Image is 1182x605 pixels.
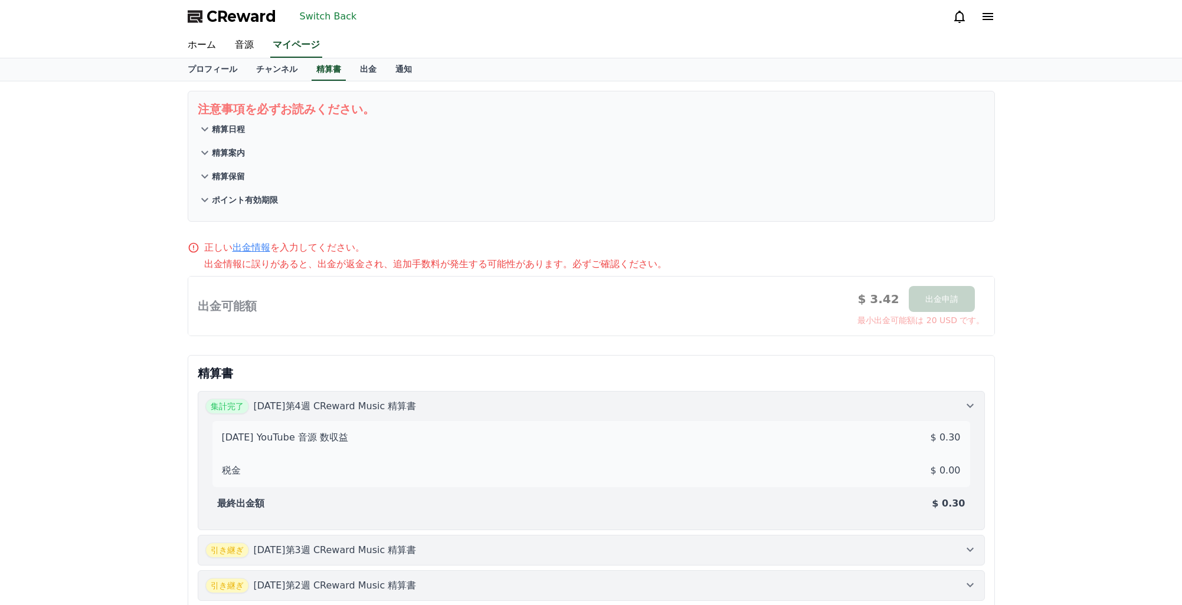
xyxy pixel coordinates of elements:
a: 精算書 [312,58,346,81]
p: 正しい を入力してください。 [204,241,365,255]
span: 集計完了 [205,399,249,414]
button: 集計完了 [DATE]第4週 CReward Music 精算書 [DATE] YouTube 音源 数収益 $ 0.30 税金 $ 0.00 最終出金額 $ 0.30 [198,391,985,530]
p: 最終出金額 [217,497,264,511]
a: ホーム [178,33,225,58]
span: CReward [207,7,276,26]
a: 出金情報 [233,242,270,253]
button: 引き継ぎ [DATE]第2週 CReward Music 精算書 [198,570,985,601]
p: 精算案内 [212,147,245,159]
a: プロフィール [178,58,247,81]
p: 精算保留 [212,170,245,182]
p: $ 0.30 [931,430,961,445]
button: 精算保留 [198,165,985,188]
p: $ 0.30 [932,497,965,511]
p: 注意事項を必ずお読みください。 [198,101,985,117]
span: 引き継ぎ [205,542,249,558]
a: 出金 [351,58,386,81]
p: 精算書 [198,365,985,382]
a: 音源 [225,33,263,58]
button: 精算日程 [198,117,985,141]
p: [DATE]第4週 CReward Music 精算書 [254,399,417,413]
p: 出金情報に誤りがあると、出金が返金され、追加手数料が発生する可能性があります。必ずご確認ください。 [204,257,995,271]
p: $ 0.00 [931,463,961,478]
button: 引き継ぎ [DATE]第3週 CReward Music 精算書 [198,535,985,565]
a: チャンネル [247,58,307,81]
p: [DATE]第3週 CReward Music 精算書 [254,543,417,557]
a: マイページ [270,33,322,58]
p: 精算日程 [212,123,245,135]
button: 精算案内 [198,141,985,165]
a: 通知 [386,58,421,81]
span: 引き継ぎ [205,578,249,593]
a: CReward [188,7,276,26]
p: ポイント有効期限 [212,194,278,206]
button: ポイント有効期限 [198,188,985,212]
button: Switch Back [295,7,362,26]
p: [DATE] YouTube 音源 数収益 [222,430,348,445]
p: 税金 [222,463,241,478]
p: [DATE]第2週 CReward Music 精算書 [254,578,417,593]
